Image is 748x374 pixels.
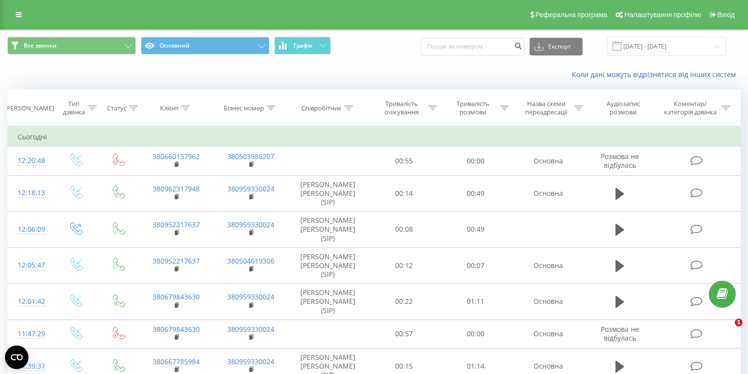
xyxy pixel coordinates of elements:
[153,256,200,266] a: 380952217637
[153,184,200,193] a: 380962317948
[294,42,313,49] span: Графік
[274,37,331,54] button: Графік
[624,11,701,19] span: Налаштування профілю
[227,152,274,161] a: 380503986207
[511,175,586,212] td: Основна
[153,220,200,229] a: 380952217637
[368,175,440,212] td: 00:14
[62,100,85,116] div: Тип дзвінка
[601,152,639,170] span: Розмова не відбулась
[530,38,583,55] button: Експорт
[8,127,741,147] td: Сьогодні
[7,37,136,54] button: Все звонки
[572,70,741,79] a: Коли дані можуть відрізнятися вiд інших систем
[107,104,127,112] div: Статус
[288,284,368,320] td: [PERSON_NAME] [PERSON_NAME] (SIP)
[535,11,608,19] span: Реферальна програма
[227,184,274,193] a: 380959330024
[440,212,511,248] td: 00:49
[224,104,264,112] div: Бізнес номер
[368,147,440,175] td: 00:55
[440,147,511,175] td: 00:00
[735,319,743,326] span: 1
[227,324,274,334] a: 380959330024
[440,284,511,320] td: 01:11
[449,100,498,116] div: Тривалість розмови
[227,357,274,366] a: 380959330024
[4,104,54,112] div: [PERSON_NAME]
[18,151,44,170] div: 12:20:48
[511,284,586,320] td: Основна
[715,319,738,342] iframe: Intercom live chat
[718,11,735,19] span: Вихід
[511,320,586,348] td: Основна
[662,100,719,116] div: Коментар/категорія дзвінка
[511,247,586,284] td: Основна
[601,324,639,343] span: Розмова не відбулась
[18,292,44,311] div: 12:01:42
[288,175,368,212] td: [PERSON_NAME] [PERSON_NAME] (SIP)
[24,42,56,50] span: Все звонки
[160,104,179,112] div: Клієнт
[18,324,44,344] div: 11:47:29
[153,152,200,161] a: 380660157962
[227,220,274,229] a: 380959330024
[368,247,440,284] td: 00:12
[368,284,440,320] td: 00:22
[153,292,200,301] a: 380679843630
[368,212,440,248] td: 00:08
[153,357,200,366] a: 380667785984
[288,247,368,284] td: [PERSON_NAME] [PERSON_NAME] (SIP)
[227,292,274,301] a: 380959330024
[153,324,200,334] a: 380679843630
[520,100,572,116] div: Назва схеми переадресації
[421,38,525,55] input: Пошук за номером
[18,256,44,275] div: 12:05:47
[141,37,269,54] button: Основний
[440,247,511,284] td: 00:07
[227,256,274,266] a: 380504619306
[18,220,44,239] div: 12:06:09
[5,346,28,369] button: Open CMP widget
[18,184,44,203] div: 12:18:13
[594,100,652,116] div: Аудіозапис розмови
[288,212,368,248] td: [PERSON_NAME] [PERSON_NAME] (SIP)
[377,100,426,116] div: Тривалість очікування
[301,104,342,112] div: Співробітник
[440,175,511,212] td: 00:49
[368,320,440,348] td: 00:57
[511,147,586,175] td: Основна
[440,320,511,348] td: 00:00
